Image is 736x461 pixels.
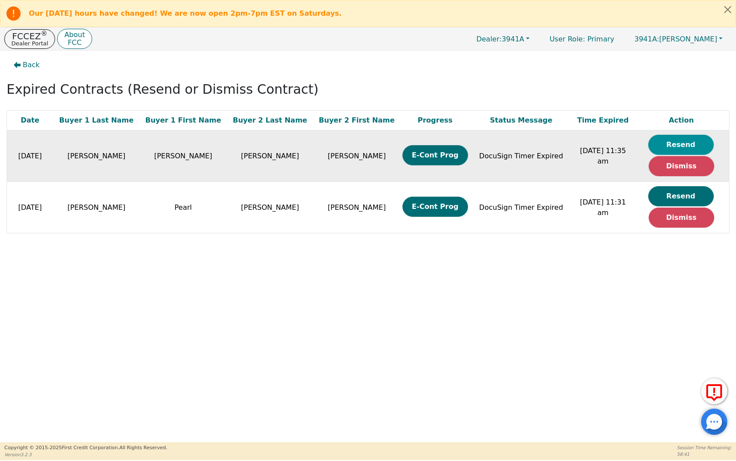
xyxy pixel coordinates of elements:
[470,182,572,233] td: DocuSign Timer Expired
[241,203,299,212] span: [PERSON_NAME]
[648,135,714,155] button: Resend
[154,152,212,160] span: [PERSON_NAME]
[41,30,48,38] sup: ®
[7,130,53,182] td: [DATE]
[175,203,192,212] span: Pearl
[402,145,468,165] button: E-Cont Prog
[328,203,386,212] span: [PERSON_NAME]
[467,32,539,46] button: Dealer:3941A
[648,186,714,206] button: Resend
[476,35,524,43] span: 3941A
[649,208,714,228] button: Dismiss
[476,35,502,43] span: Dealer:
[57,29,92,49] button: AboutFCC
[541,31,623,48] p: Primary
[4,29,55,49] button: FCCEZ®Dealer Portal
[541,31,623,48] a: User Role: Primary
[4,444,167,452] p: Copyright © 2015- 2025 First Credit Corporation.
[142,115,224,126] div: Buyer 1 First Name
[634,35,717,43] span: [PERSON_NAME]
[67,152,125,160] span: [PERSON_NAME]
[470,130,572,182] td: DocuSign Timer Expired
[316,115,398,126] div: Buyer 2 First Name
[11,32,48,41] p: FCCEZ
[23,60,40,70] span: Back
[402,197,468,217] button: E-Cont Prog
[29,9,342,17] b: Our [DATE] hours have changed! We are now open 2pm-7pm EST on Saturdays.
[64,39,85,46] p: FCC
[64,31,85,38] p: About
[649,156,714,176] button: Dismiss
[701,378,727,404] button: Report Error to FCC
[67,203,125,212] span: [PERSON_NAME]
[572,182,634,233] td: [DATE] 11:31 am
[677,444,732,451] p: Session Time Remaining:
[636,115,727,126] div: Action
[4,451,167,458] p: Version 3.2.3
[328,152,386,160] span: [PERSON_NAME]
[7,55,47,75] button: Back
[229,115,311,126] div: Buyer 2 Last Name
[9,115,51,126] div: Date
[572,130,634,182] td: [DATE] 11:35 am
[119,445,167,451] span: All Rights Reserved.
[55,115,138,126] div: Buyer 1 Last Name
[241,152,299,160] span: [PERSON_NAME]
[550,35,585,43] span: User Role :
[11,41,48,46] p: Dealer Portal
[625,32,732,46] button: 3941A:[PERSON_NAME]
[677,451,732,458] p: 58:41
[402,115,468,126] div: Progress
[720,0,736,18] button: Close alert
[574,115,632,126] div: Time Expired
[7,182,53,233] td: [DATE]
[7,82,729,97] h2: Expired Contracts (Resend or Dismiss Contract)
[472,115,570,126] div: Status Message
[634,35,659,43] span: 3941A:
